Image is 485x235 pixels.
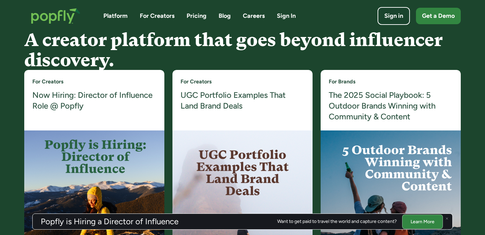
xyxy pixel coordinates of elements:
[140,12,174,20] a: For Creators
[41,218,179,226] h3: Popfly is Hiring a Director of Influence
[422,12,455,20] div: Get a Demo
[329,90,453,122] a: The 2025 Social Playbook: 5 Outdoor Brands Winning with Community & Content
[219,12,231,20] a: Blog
[243,12,265,20] a: Careers
[32,78,63,85] a: For Creators
[181,90,304,112] a: UGC Portfolio Examples That Land Brand Deals
[181,78,212,85] a: For Creators
[384,12,403,20] div: Sign in
[103,12,128,20] a: Platform
[277,219,397,224] div: Want to get paid to travel the world and capture content?
[416,8,461,24] a: Get a Demo
[32,90,156,112] a: Now Hiring: Director of Influence Role @ Popfly
[329,78,355,85] a: For Brands
[24,30,461,70] h4: A creator platform that goes beyond influencer discovery.
[187,12,206,20] a: Pricing
[277,12,296,20] a: Sign In
[24,1,87,31] a: home
[402,214,443,229] a: Learn More
[378,7,410,25] a: Sign in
